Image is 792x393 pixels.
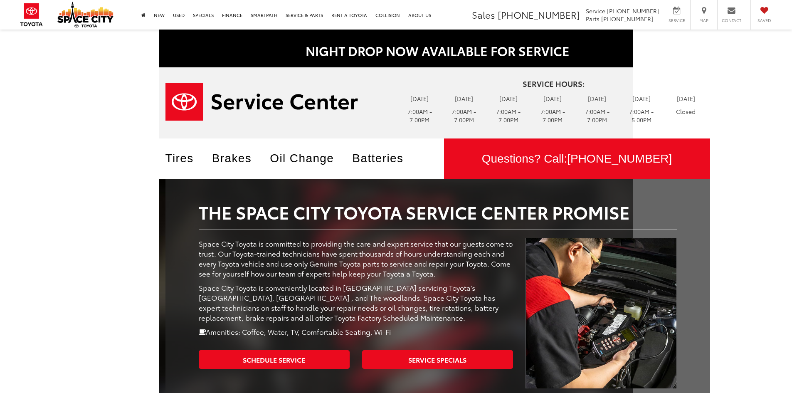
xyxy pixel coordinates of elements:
td: 7:00AM - 5:00PM [619,105,664,126]
p: Amenities: Coffee, Water, TV, Comfortable Seating, Wi-Fi [199,326,513,336]
span: [PHONE_NUMBER] [498,8,580,21]
div: Questions? Call: [444,138,710,179]
a: Batteries [352,152,416,165]
span: [PHONE_NUMBER] [601,15,653,23]
td: [DATE] [397,92,442,105]
img: Service Center | Space City Toyota in Humble TX [165,83,358,121]
td: 7:00AM - 7:00PM [575,105,619,126]
a: Oil Change [270,152,346,165]
span: Map [695,17,713,23]
h2: The Space City Toyota Service Center Promise [199,202,677,221]
td: Closed [664,105,708,118]
span: [PHONE_NUMBER] [567,152,672,165]
td: [DATE] [664,92,708,105]
td: [DATE] [530,92,575,105]
td: [DATE] [619,92,664,105]
a: Schedule Service [199,350,350,369]
td: [DATE] [575,92,619,105]
span: Sales [472,8,495,21]
td: 7:00AM - 7:00PM [442,105,486,126]
img: Space City Toyota [57,2,113,27]
td: [DATE] [486,92,530,105]
span: Service [586,7,605,15]
a: Brakes [212,152,264,165]
td: 7:00AM - 7:00PM [397,105,442,126]
img: Service Center | Space City Toyota in Humble TX [526,238,676,389]
span: Contact [722,17,741,23]
td: [DATE] [442,92,486,105]
p: Space City Toyota is committed to providing the care and expert service that our guests come to t... [199,238,513,278]
p: Space City Toyota is conveniently located in [GEOGRAPHIC_DATA] servicing Toyota's [GEOGRAPHIC_DAT... [199,282,513,322]
span: [PHONE_NUMBER] [607,7,659,15]
a: Service Specials [362,350,513,369]
h4: Service Hours: [397,80,710,88]
span: Service [667,17,686,23]
a: Questions? Call:[PHONE_NUMBER] [444,138,710,179]
h2: NIGHT DROP NOW AVAILABLE FOR SERVICE [165,44,710,57]
td: 7:00AM - 7:00PM [530,105,575,126]
a: Tires [165,152,206,165]
span: Saved [755,17,773,23]
td: 7:00AM - 7:00PM [486,105,530,126]
a: Service Center | Space City Toyota in Humble TX [165,83,385,121]
span: Parts [586,15,600,23]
